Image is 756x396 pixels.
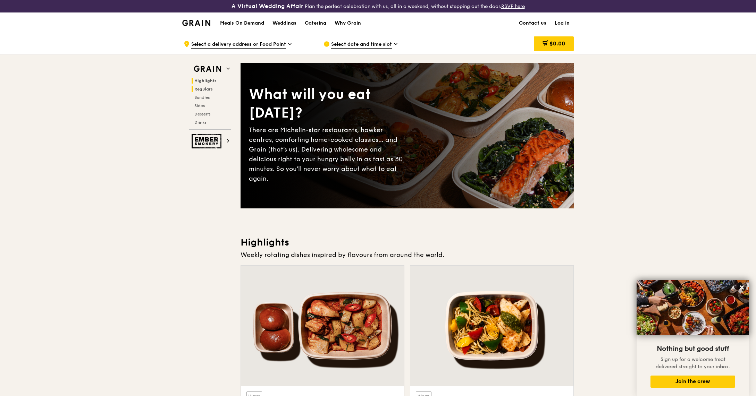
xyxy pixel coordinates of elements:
div: Why Grain [335,13,361,34]
span: Drinks [194,120,206,125]
div: Plan the perfect celebration with us, all in a weekend, without stepping out the door. [178,3,578,10]
span: Select date and time slot [331,41,392,49]
span: Regulars [194,87,213,92]
a: Catering [301,13,330,34]
img: Ember Smokery web logo [192,134,224,148]
a: Log in [551,13,574,34]
a: Why Grain [330,13,365,34]
div: What will you eat [DATE]? [249,85,407,122]
button: Join the crew [650,376,735,388]
div: Weddings [272,13,296,34]
span: Sides [194,103,205,108]
img: DSC07876-Edit02-Large.jpeg [637,280,749,335]
a: GrainGrain [182,12,210,33]
h3: Highlights [241,236,574,249]
img: Grain web logo [192,63,224,75]
div: There are Michelin-star restaurants, hawker centres, comforting home-cooked classics… and Grain (... [249,125,407,183]
span: Desserts [194,112,210,117]
a: Contact us [515,13,551,34]
span: Highlights [194,78,217,83]
img: Grain [182,20,210,26]
a: Weddings [268,13,301,34]
div: Weekly rotating dishes inspired by flavours from around the world. [241,250,574,260]
h3: A Virtual Wedding Affair [232,3,303,10]
h1: Meals On Demand [220,20,264,27]
button: Close [736,282,747,293]
span: Sign up for a welcome treat delivered straight to your inbox. [656,356,730,370]
span: Bundles [194,95,210,100]
span: $0.00 [549,40,565,47]
a: RSVP here [501,3,525,9]
div: Catering [305,13,326,34]
span: Nothing but good stuff [657,345,729,353]
span: Select a delivery address or Food Point [191,41,286,49]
